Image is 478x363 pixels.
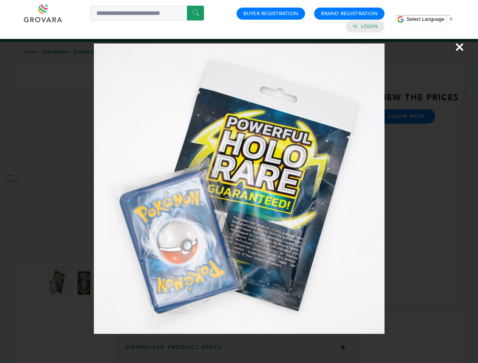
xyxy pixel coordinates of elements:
[321,10,378,17] a: Brand Registration
[448,16,453,22] span: ▼
[406,16,453,22] a: Select Language​
[406,16,444,22] span: Select Language
[243,10,298,17] a: Buyer Registration
[94,43,385,334] img: Image Preview
[455,36,465,57] span: ×
[90,6,204,21] input: Search a product or brand...
[361,23,378,30] a: Login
